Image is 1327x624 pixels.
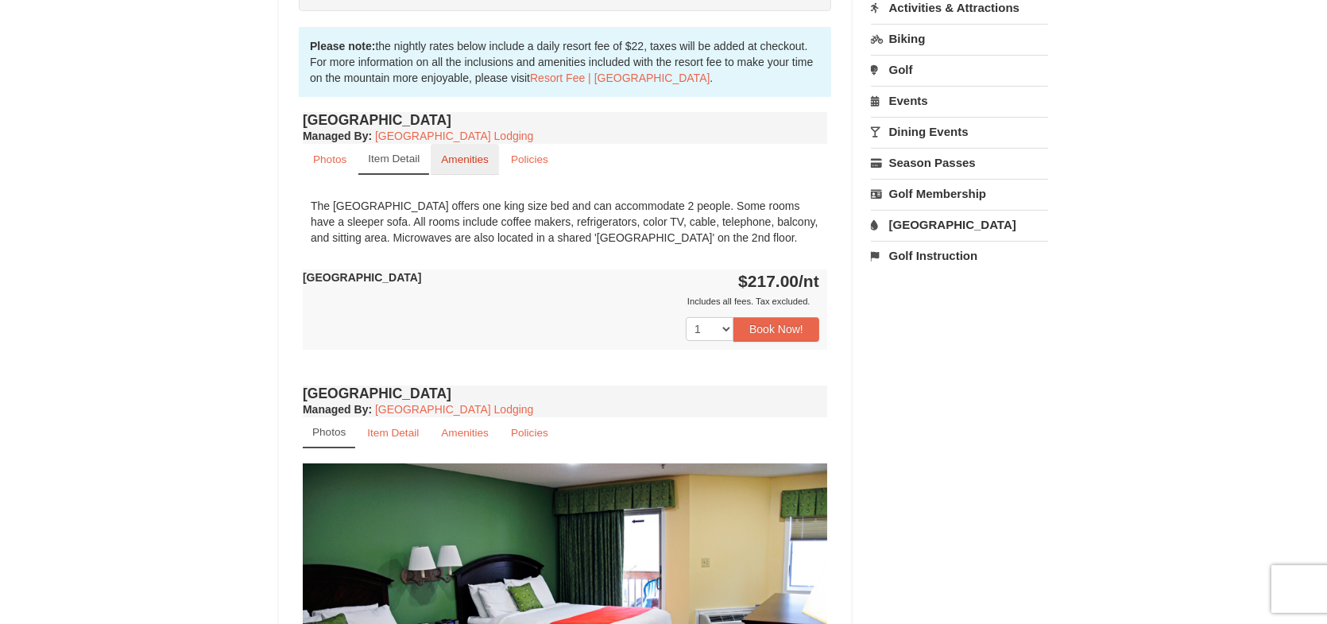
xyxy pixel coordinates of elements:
[303,112,827,128] h4: [GEOGRAPHIC_DATA]
[313,153,346,165] small: Photos
[368,153,420,165] small: Item Detail
[871,148,1048,177] a: Season Passes
[871,179,1048,208] a: Golf Membership
[431,417,499,448] a: Amenities
[871,55,1048,84] a: Golf
[738,272,819,290] strong: $217.00
[871,210,1048,239] a: [GEOGRAPHIC_DATA]
[310,40,375,52] strong: Please note:
[303,293,819,309] div: Includes all fees. Tax excluded.
[441,153,489,165] small: Amenities
[303,130,368,142] span: Managed By
[530,72,710,84] a: Resort Fee | [GEOGRAPHIC_DATA]
[303,271,422,284] strong: [GEOGRAPHIC_DATA]
[358,144,429,175] a: Item Detail
[303,403,368,416] span: Managed By
[511,153,548,165] small: Policies
[501,417,559,448] a: Policies
[375,130,533,142] a: [GEOGRAPHIC_DATA] Lodging
[501,144,559,175] a: Policies
[431,144,499,175] a: Amenities
[871,86,1048,115] a: Events
[357,417,429,448] a: Item Detail
[511,427,548,439] small: Policies
[799,272,819,290] span: /nt
[441,427,489,439] small: Amenities
[375,403,533,416] a: [GEOGRAPHIC_DATA] Lodging
[871,24,1048,53] a: Biking
[312,426,346,438] small: Photos
[303,417,355,448] a: Photos
[299,27,831,97] div: the nightly rates below include a daily resort fee of $22, taxes will be added at checkout. For m...
[303,386,827,401] h4: [GEOGRAPHIC_DATA]
[871,117,1048,146] a: Dining Events
[303,403,372,416] strong: :
[303,190,827,254] div: The [GEOGRAPHIC_DATA] offers one king size bed and can accommodate 2 people. Some rooms have a sl...
[733,317,819,341] button: Book Now!
[871,241,1048,270] a: Golf Instruction
[367,427,419,439] small: Item Detail
[303,130,372,142] strong: :
[303,144,357,175] a: Photos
